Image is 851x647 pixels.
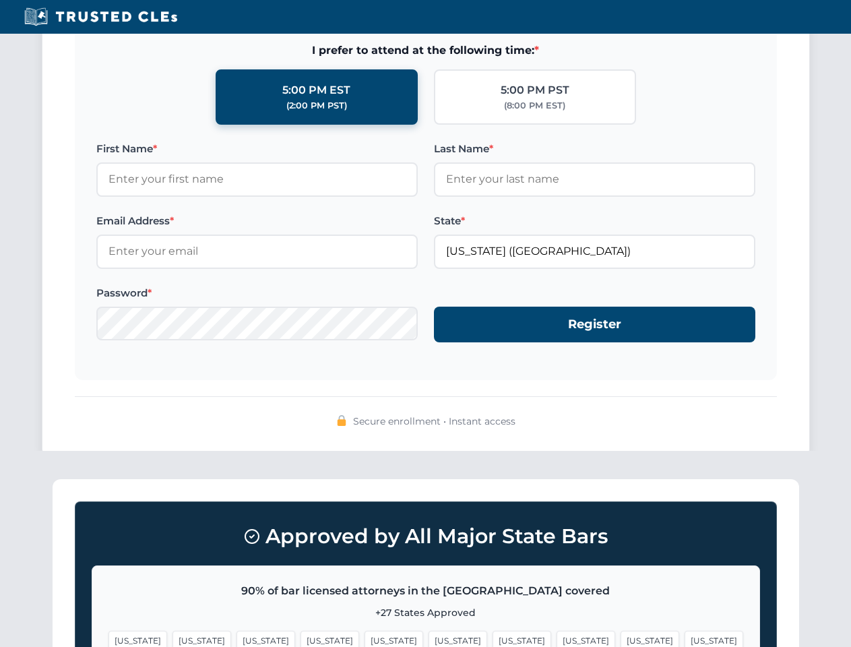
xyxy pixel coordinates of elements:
[96,285,418,301] label: Password
[434,141,755,157] label: Last Name
[20,7,181,27] img: Trusted CLEs
[434,162,755,196] input: Enter your last name
[353,414,515,429] span: Secure enrollment • Instant access
[504,99,565,113] div: (8:00 PM EST)
[434,213,755,229] label: State
[108,605,743,620] p: +27 States Approved
[96,162,418,196] input: Enter your first name
[108,582,743,600] p: 90% of bar licensed attorneys in the [GEOGRAPHIC_DATA] covered
[336,415,347,426] img: 🔒
[96,213,418,229] label: Email Address
[501,82,569,99] div: 5:00 PM PST
[434,235,755,268] input: Florida (FL)
[96,235,418,268] input: Enter your email
[286,99,347,113] div: (2:00 PM PST)
[96,42,755,59] span: I prefer to attend at the following time:
[96,141,418,157] label: First Name
[434,307,755,342] button: Register
[282,82,350,99] div: 5:00 PM EST
[92,518,760,555] h3: Approved by All Major State Bars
